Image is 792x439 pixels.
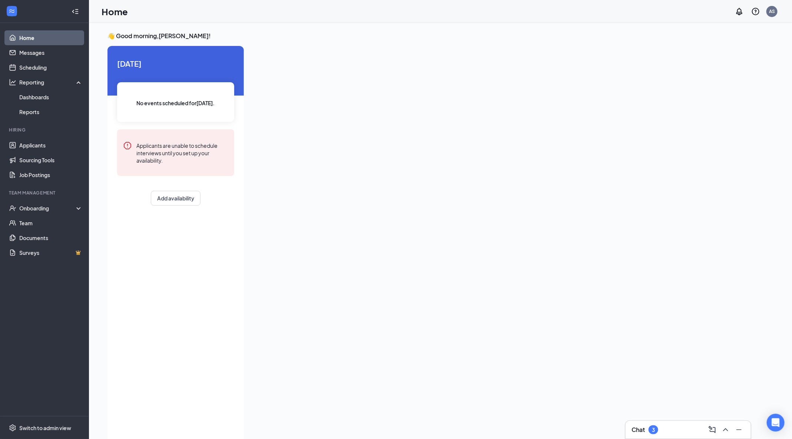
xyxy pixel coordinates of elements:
[708,425,717,434] svg: ComposeMessage
[102,5,128,18] h1: Home
[9,127,81,133] div: Hiring
[720,424,732,436] button: ChevronUp
[19,424,71,432] div: Switch to admin view
[769,8,775,14] div: AS
[19,204,76,212] div: Onboarding
[735,425,743,434] svg: Minimize
[19,245,83,260] a: SurveysCrown
[151,191,201,206] button: Add availability
[632,426,645,434] h3: Chat
[9,79,16,86] svg: Analysis
[9,190,81,196] div: Team Management
[117,58,234,69] span: [DATE]
[652,427,655,433] div: 3
[136,141,228,164] div: Applicants are unable to schedule interviews until you set up your availability.
[19,79,83,86] div: Reporting
[706,424,718,436] button: ComposeMessage
[137,99,215,107] span: No events scheduled for [DATE] .
[19,104,83,119] a: Reports
[19,45,83,60] a: Messages
[19,216,83,230] a: Team
[9,204,16,212] svg: UserCheck
[733,424,745,436] button: Minimize
[735,7,744,16] svg: Notifications
[721,425,730,434] svg: ChevronUp
[123,141,132,150] svg: Error
[19,230,83,245] a: Documents
[19,90,83,104] a: Dashboards
[8,7,16,15] svg: WorkstreamLogo
[19,138,83,153] a: Applicants
[19,153,83,167] a: Sourcing Tools
[751,7,760,16] svg: QuestionInfo
[767,414,785,432] div: Open Intercom Messenger
[72,8,79,15] svg: Collapse
[9,424,16,432] svg: Settings
[19,30,83,45] a: Home
[107,32,665,40] h3: 👋 Good morning, [PERSON_NAME] !
[19,60,83,75] a: Scheduling
[19,167,83,182] a: Job Postings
